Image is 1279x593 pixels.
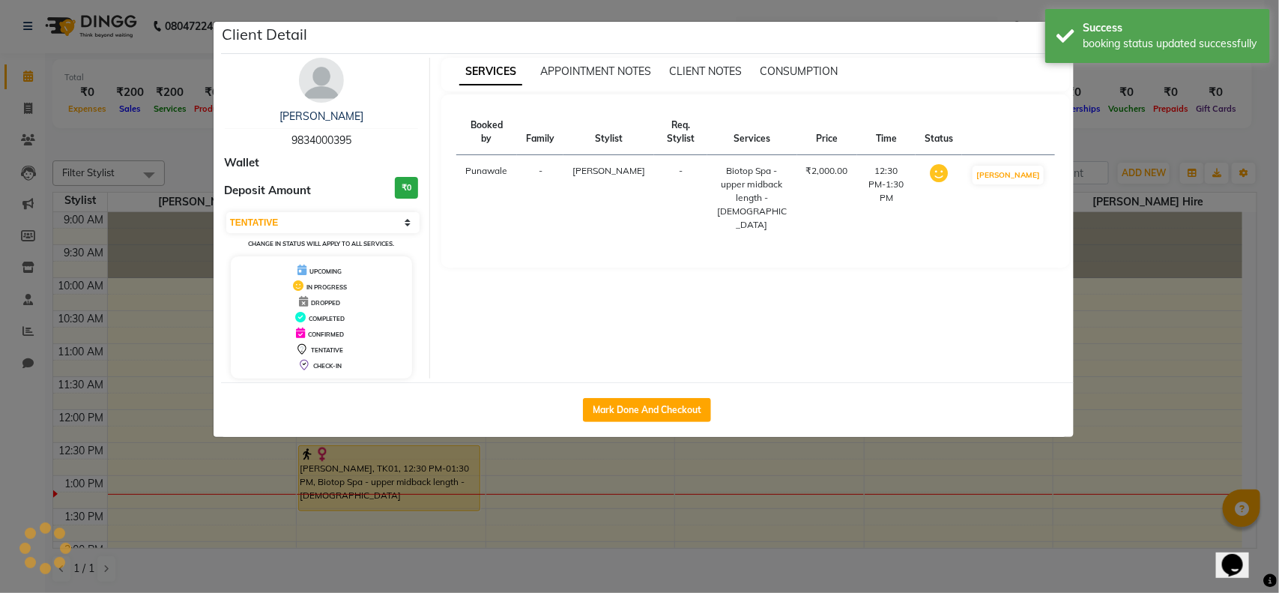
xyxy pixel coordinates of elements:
span: CONFIRMED [308,331,344,338]
td: - [517,155,563,241]
small: Change in status will apply to all services. [248,240,394,247]
span: Deposit Amount [225,182,312,199]
div: Biotop Spa - upper midback length - [DEMOGRAPHIC_DATA] [716,164,788,232]
span: COMPLETED [309,315,345,322]
span: DROPPED [311,299,340,307]
span: UPCOMING [309,268,342,275]
td: - [654,155,707,241]
h3: ₹0 [395,177,418,199]
img: avatar [299,58,344,103]
td: Punawale [456,155,517,241]
th: Services [707,109,797,155]
div: booking status updated successfully [1083,36,1259,52]
span: APPOINTMENT NOTES [540,64,651,78]
span: CHECK-IN [313,362,342,370]
span: 9834000395 [291,133,351,147]
th: Req. Stylist [654,109,707,155]
button: [PERSON_NAME] [973,166,1044,184]
span: IN PROGRESS [306,283,347,291]
span: [PERSON_NAME] [572,165,645,176]
td: 12:30 PM-1:30 PM [857,155,916,241]
span: Wallet [225,154,260,172]
span: SERVICES [459,58,522,85]
span: TENTATIVE [311,346,343,354]
th: Booked by [456,109,517,155]
div: Success [1083,20,1259,36]
th: Stylist [563,109,654,155]
span: CLIENT NOTES [669,64,742,78]
div: ₹2,000.00 [806,164,848,178]
button: Mark Done And Checkout [583,398,711,422]
th: Time [857,109,916,155]
h5: Client Detail [223,23,308,46]
span: CONSUMPTION [760,64,838,78]
iframe: chat widget [1216,533,1264,578]
th: Price [797,109,857,155]
a: [PERSON_NAME] [279,109,363,123]
th: Family [517,109,563,155]
th: Status [916,109,962,155]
